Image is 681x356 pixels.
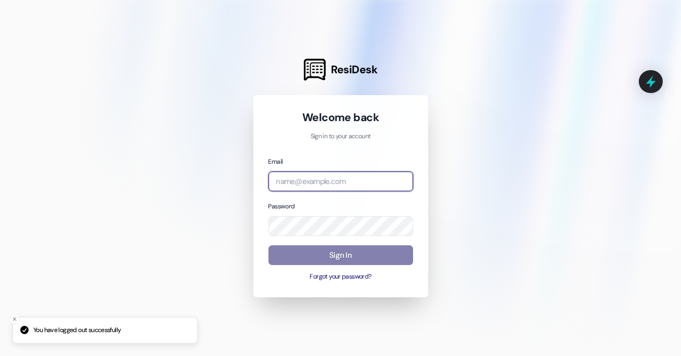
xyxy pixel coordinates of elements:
button: Forgot your password? [268,272,413,282]
button: Close toast [9,314,20,324]
p: Sign in to your account [268,132,413,141]
input: name@example.com [268,172,413,192]
p: You have logged out successfully [33,326,121,335]
label: Email [268,157,283,166]
span: ResiDesk [331,62,377,77]
img: ResiDesk Logo [304,59,326,81]
button: Sign In [268,245,413,266]
h1: Welcome back [268,110,413,125]
label: Password [268,202,295,210]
